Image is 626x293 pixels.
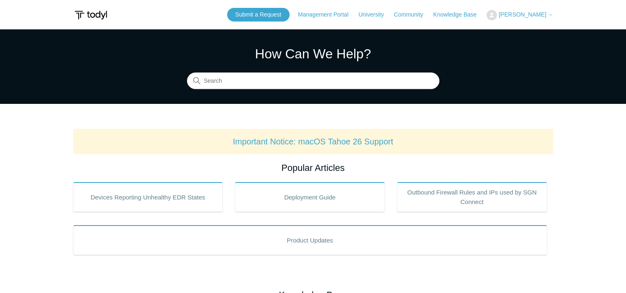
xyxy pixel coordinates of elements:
[358,10,392,19] a: University
[233,137,393,146] a: Important Notice: macOS Tahoe 26 Support
[397,182,547,212] a: Outbound Firewall Rules and IPs used by SGN Connect
[235,182,385,212] a: Deployment Guide
[73,225,547,255] a: Product Updates
[73,7,108,23] img: Todyl Support Center Help Center home page
[499,11,546,18] span: [PERSON_NAME]
[187,73,439,89] input: Search
[487,10,553,20] button: [PERSON_NAME]
[73,182,223,212] a: Devices Reporting Unhealthy EDR States
[73,161,553,175] h2: Popular Articles
[187,44,439,64] h1: How Can We Help?
[227,8,290,22] a: Submit a Request
[433,10,485,19] a: Knowledge Base
[394,10,432,19] a: Community
[298,10,357,19] a: Management Portal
